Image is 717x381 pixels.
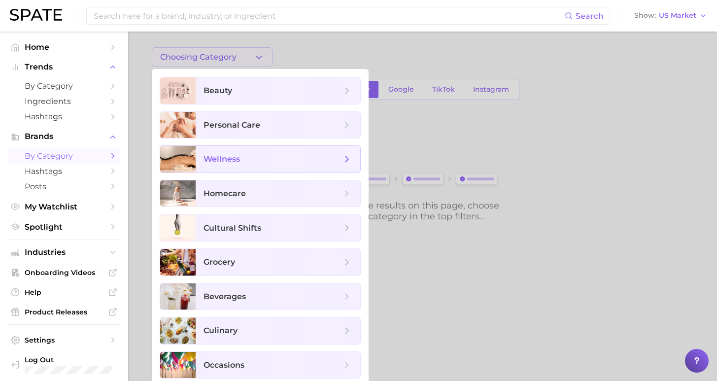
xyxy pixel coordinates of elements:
[204,154,240,164] span: wellness
[8,148,120,164] a: by Category
[576,11,604,21] span: Search
[25,202,103,211] span: My Watchlist
[204,189,246,198] span: homecare
[25,182,103,191] span: Posts
[204,326,238,335] span: culinary
[8,94,120,109] a: Ingredients
[204,120,260,130] span: personal care
[8,179,120,194] a: Posts
[25,151,103,161] span: by Category
[8,60,120,74] button: Trends
[93,7,565,24] input: Search here for a brand, industry, or ingredient
[8,245,120,260] button: Industries
[8,285,120,300] a: Help
[25,112,103,121] span: Hashtags
[25,355,112,364] span: Log Out
[10,9,62,21] img: SPATE
[25,222,103,232] span: Spotlight
[204,86,232,95] span: beauty
[25,132,103,141] span: Brands
[204,257,235,267] span: grocery
[8,265,120,280] a: Onboarding Videos
[8,199,120,214] a: My Watchlist
[8,352,120,377] a: Log out. Currently logged in with e-mail alyssa@spate.nyc.
[659,13,696,18] span: US Market
[25,42,103,52] span: Home
[634,13,656,18] span: Show
[25,308,103,316] span: Product Releases
[632,9,710,22] button: ShowUS Market
[204,360,244,370] span: occasions
[25,63,103,71] span: Trends
[25,81,103,91] span: by Category
[25,97,103,106] span: Ingredients
[204,223,261,233] span: cultural shifts
[25,336,103,345] span: Settings
[25,167,103,176] span: Hashtags
[8,305,120,319] a: Product Releases
[8,39,120,55] a: Home
[8,333,120,347] a: Settings
[25,268,103,277] span: Onboarding Videos
[8,164,120,179] a: Hashtags
[204,292,246,301] span: beverages
[25,288,103,297] span: Help
[8,78,120,94] a: by Category
[8,109,120,124] a: Hashtags
[8,129,120,144] button: Brands
[8,219,120,235] a: Spotlight
[25,248,103,257] span: Industries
